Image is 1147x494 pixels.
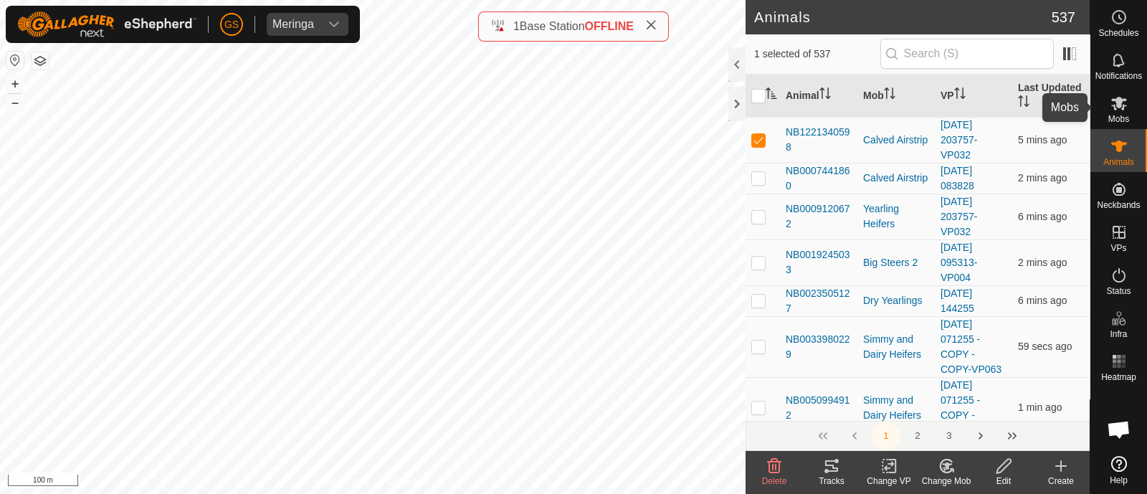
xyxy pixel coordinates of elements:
div: Meringa [272,19,314,30]
div: Calved Airstrip [863,133,929,148]
span: NB1221340598 [786,125,852,155]
div: Change VP [860,475,918,488]
span: 27 Sept 2025, 7:58 pm [1018,134,1067,146]
th: Last Updated [1012,75,1090,118]
h2: Animals [754,9,1052,26]
a: [DATE] 144255 [941,288,974,314]
th: Animal [780,75,857,118]
p-sorticon: Activate to sort [1018,98,1029,109]
button: Next Page [966,422,995,450]
input: Search (S) [880,39,1054,69]
span: OFFLINE [585,20,634,32]
div: Change Mob [918,475,975,488]
button: – [6,94,24,111]
span: 27 Sept 2025, 8:00 pm [1018,257,1067,268]
span: NB0033980229 [786,332,852,362]
a: [DATE] 095313-VP004 [941,242,977,283]
a: [DATE] 203757-VP032 [941,196,977,237]
span: 27 Sept 2025, 7:57 pm [1018,211,1067,222]
span: Mobs [1108,115,1129,123]
span: GS [224,17,239,32]
button: 3 [935,422,963,450]
p-sorticon: Activate to sort [954,90,966,101]
span: Delete [762,476,787,486]
span: NB0023505127 [786,286,852,316]
th: Mob [857,75,935,118]
span: VPs [1110,244,1126,252]
button: 1 [872,422,900,450]
span: 1 selected of 537 [754,47,880,62]
span: Meringa [267,13,320,36]
div: Yearling Heifers [863,201,929,232]
a: Privacy Policy [316,475,370,488]
span: Heatmap [1101,373,1136,381]
p-sorticon: Activate to sort [884,90,895,101]
span: 27 Sept 2025, 8:01 pm [1018,172,1067,184]
a: [DATE] 071255 - COPY - COPY-VP063 [941,379,1001,436]
span: Neckbands [1097,201,1140,209]
span: 27 Sept 2025, 7:57 pm [1018,295,1067,306]
a: [DATE] 203757-VP032 [941,119,977,161]
div: Big Steers 2 [863,255,929,270]
span: Status [1106,287,1131,295]
span: NB0009120672 [786,201,852,232]
span: Base Station [520,20,585,32]
button: + [6,75,24,92]
div: dropdown trigger [320,13,348,36]
button: Reset Map [6,52,24,69]
div: Dry Yearlings [863,293,929,308]
p-sorticon: Activate to sort [819,90,831,101]
div: Simmy and Dairy Heifers [863,332,929,362]
span: Schedules [1098,29,1138,37]
th: VP [935,75,1012,118]
div: Calved Airstrip [863,171,929,186]
span: NB0007441860 [786,163,852,194]
div: Open chat [1098,408,1141,451]
span: Help [1110,476,1128,485]
a: Help [1090,450,1147,490]
div: Simmy and Dairy Heifers [863,393,929,423]
span: NB0050994912 [786,393,852,423]
span: 537 [1052,6,1075,28]
span: Notifications [1095,72,1142,80]
button: Map Layers [32,52,49,70]
div: Tracks [803,475,860,488]
span: 1 [513,20,520,32]
span: 27 Sept 2025, 8:02 pm [1018,402,1062,413]
img: Gallagher Logo [17,11,196,37]
span: Infra [1110,330,1127,338]
a: [DATE] 083828 [941,165,974,191]
p-sorticon: Activate to sort [766,90,777,101]
a: Contact Us [387,475,429,488]
div: Edit [975,475,1032,488]
div: Create [1032,475,1090,488]
a: [DATE] 071255 - COPY - COPY-VP063 [941,318,1001,375]
span: Animals [1103,158,1134,166]
span: NB0019245033 [786,247,852,277]
button: 2 [903,422,932,450]
span: 27 Sept 2025, 8:02 pm [1018,341,1072,352]
button: Last Page [998,422,1027,450]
